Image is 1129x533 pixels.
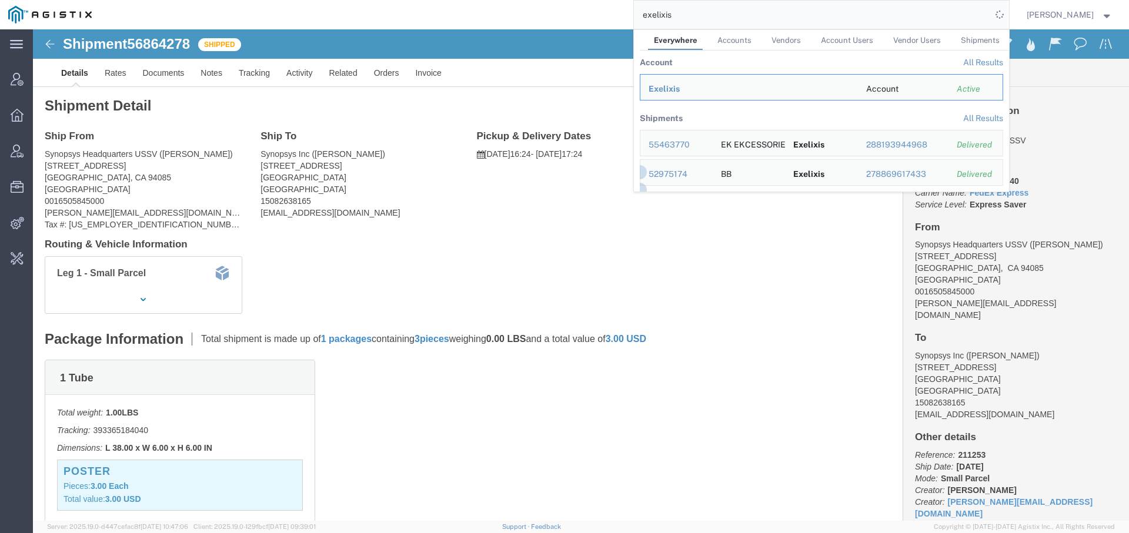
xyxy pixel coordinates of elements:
[857,74,948,100] td: Account
[963,58,1003,67] a: View all accounts found by criterion
[866,168,940,180] div: 278869617433
[793,130,824,156] div: Exelixis
[957,83,994,95] div: Active
[771,36,801,45] span: Vendors
[649,83,850,95] div: Exelixis
[717,36,751,45] span: Accounts
[649,139,704,151] div: 55463770
[934,522,1115,532] span: Copyright © [DATE]-[DATE] Agistix Inc., All Rights Reserved
[8,6,92,24] img: logo
[957,168,994,180] div: Delivered
[531,523,561,530] a: Feedback
[33,29,1129,521] iframe: FS Legacy Container
[961,36,1000,45] span: Shipments
[793,169,824,179] span: Exelixis
[640,51,713,74] th: Account
[640,106,683,130] th: Shipments
[193,523,316,530] span: Client: 2025.19.0-129fbcf
[141,523,188,530] span: [DATE] 10:47:06
[866,139,940,151] div: 288193944968
[640,51,1009,192] table: Search Results
[893,36,941,45] span: Vendor Users
[268,523,316,530] span: [DATE] 09:39:01
[963,113,1003,123] a: View all shipments found by criterion
[502,523,532,530] a: Support
[957,139,994,151] div: Delivered
[1027,8,1094,21] span: Abbie Wilkiemeyer
[649,168,704,180] div: 52975174
[654,36,697,45] span: Everywhere
[649,84,680,93] span: Exelixis
[821,36,873,45] span: Account Users
[793,140,824,149] span: Exelixis
[720,130,777,156] div: EK EKCESSORIES
[793,160,824,185] div: Exelixis
[1026,8,1113,22] button: [PERSON_NAME]
[634,1,991,29] input: Search for shipment number, reference number
[720,160,731,185] div: BB
[47,523,188,530] span: Server: 2025.19.0-d447cefac8f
